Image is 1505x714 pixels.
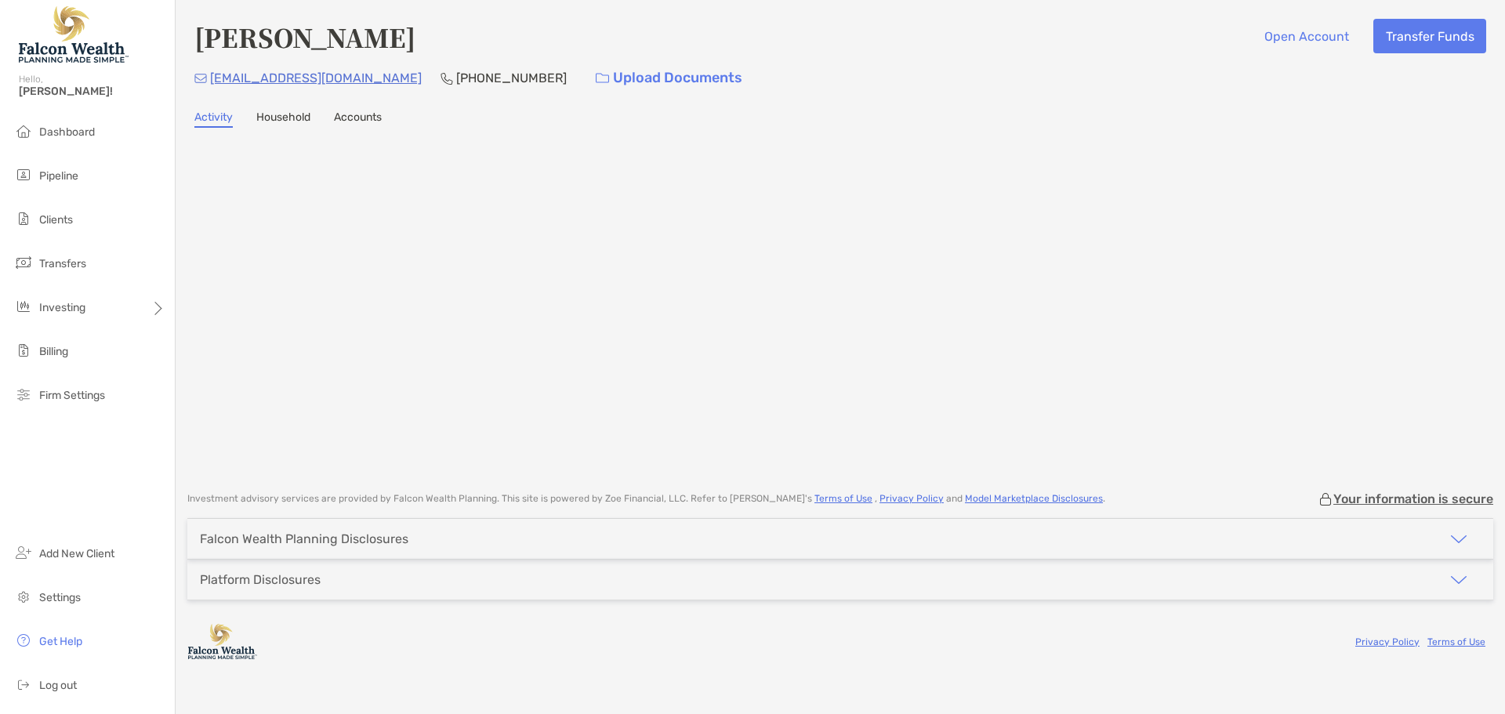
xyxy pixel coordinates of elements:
a: Accounts [334,111,382,128]
img: dashboard icon [14,121,33,140]
img: icon arrow [1449,571,1468,589]
span: Transfers [39,257,86,270]
button: Open Account [1252,19,1361,53]
img: Email Icon [194,74,207,83]
img: Falcon Wealth Planning Logo [19,6,129,63]
span: Add New Client [39,547,114,560]
img: add_new_client icon [14,543,33,562]
img: button icon [596,73,609,84]
span: Get Help [39,635,82,648]
a: Terms of Use [814,493,872,504]
img: company logo [187,624,258,659]
a: Upload Documents [586,61,752,95]
a: Privacy Policy [1355,636,1420,647]
img: firm-settings icon [14,385,33,404]
h4: [PERSON_NAME] [194,19,415,55]
span: Billing [39,345,68,358]
img: icon arrow [1449,530,1468,549]
img: logout icon [14,675,33,694]
div: Falcon Wealth Planning Disclosures [200,531,408,546]
p: [PHONE_NUMBER] [456,68,567,88]
div: Platform Disclosures [200,572,321,587]
button: Transfer Funds [1373,19,1486,53]
img: pipeline icon [14,165,33,184]
img: transfers icon [14,253,33,272]
span: Firm Settings [39,389,105,402]
img: Phone Icon [441,72,453,85]
p: Your information is secure [1333,491,1493,506]
span: Pipeline [39,169,78,183]
a: Activity [194,111,233,128]
p: Investment advisory services are provided by Falcon Wealth Planning . This site is powered by Zoe... [187,493,1105,505]
img: settings icon [14,587,33,606]
span: Investing [39,301,85,314]
span: Dashboard [39,125,95,139]
span: [PERSON_NAME]! [19,85,165,98]
a: Household [256,111,310,128]
span: Clients [39,213,73,227]
a: Privacy Policy [879,493,944,504]
img: investing icon [14,297,33,316]
img: clients icon [14,209,33,228]
img: billing icon [14,341,33,360]
a: Model Marketplace Disclosures [965,493,1103,504]
img: get-help icon [14,631,33,650]
span: Settings [39,591,81,604]
a: Terms of Use [1427,636,1485,647]
span: Log out [39,679,77,692]
p: [EMAIL_ADDRESS][DOMAIN_NAME] [210,68,422,88]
